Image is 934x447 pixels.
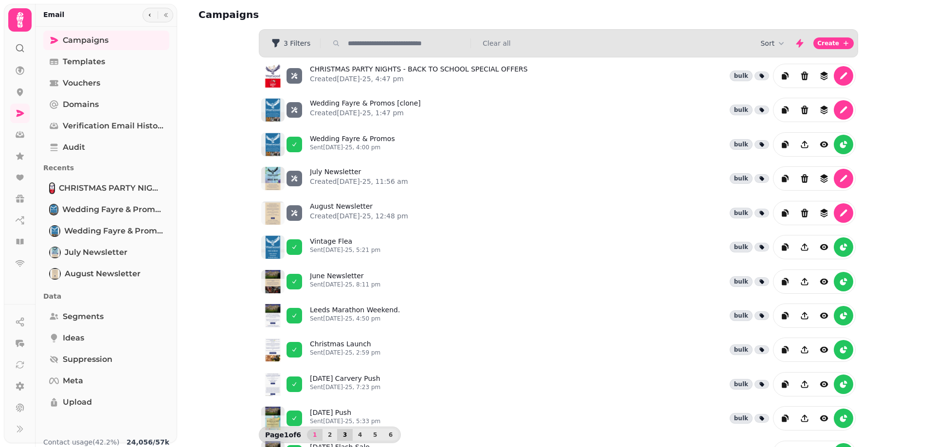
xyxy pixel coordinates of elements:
span: August Newsletter [65,268,141,280]
a: Meta [43,371,169,391]
button: 3 Filters [263,36,318,51]
button: view [814,135,834,154]
div: bulk [730,139,753,150]
img: aHR0cHM6Ly9zdGFtcGVkZS1zZXJ2aWNlLXByb2QtdGVtcGxhdGUtcHJldmlld3MuczMuZXUtd2VzdC0xLmFtYXpvbmF3cy5jb... [261,373,285,396]
a: Wedding Fayre & PromosWedding Fayre & Promos [43,221,169,241]
button: duplicate [775,66,795,86]
button: 1 [307,429,323,441]
span: Templates [63,56,105,68]
button: Share campaign preview [795,237,814,257]
p: Sent [DATE]-25, 7:23 pm [310,383,380,391]
a: Segments [43,307,169,326]
span: Ideas [63,332,84,344]
button: 3 [337,429,353,441]
span: 3 Filters [284,40,310,47]
span: 1 [311,432,319,438]
p: Sent [DATE]-25, 2:59 pm [310,349,380,357]
a: CHRISTMAS PARTY NIGHTS - BACK TO SCHOOL SPECIAL OFFERSCHRISTMAS PARTY NIGHTS - BACK TO SCHOOL SPE... [43,179,169,198]
button: duplicate [775,340,795,359]
a: Christmas LaunchSent[DATE]-25, 2:59 pm [310,339,380,360]
button: view [814,409,834,428]
a: Wedding Fayre & Promos [clone]Created[DATE]-25, 1:47 pm [310,98,421,122]
nav: Pagination [307,429,398,441]
button: Share campaign preview [795,135,814,154]
img: aHR0cHM6Ly9zdGFtcGVkZS1zZXJ2aWNlLXByb2QtdGVtcGxhdGUtcHJldmlld3MuczMuZXUtd2VzdC0xLmFtYXpvbmF3cy5jb... [261,270,285,293]
button: edit [834,66,853,86]
button: duplicate [775,135,795,154]
button: revisions [814,100,834,120]
button: duplicate [775,272,795,291]
p: Sent [DATE]-25, 5:33 pm [310,417,380,425]
span: Wedding Fayre & Promos [clone] [62,204,163,215]
a: Audit [43,138,169,157]
button: duplicate [775,169,795,188]
button: edit [834,169,853,188]
p: Sent [DATE]-25, 4:00 pm [310,143,395,151]
button: duplicate [775,409,795,428]
div: bulk [730,71,753,81]
button: Delete [795,66,814,86]
span: 4 [356,432,364,438]
button: reports [834,375,853,394]
button: revisions [814,66,834,86]
a: July NewsletterJuly Newsletter [43,243,169,262]
a: Campaigns [43,31,169,50]
span: 5 [371,432,379,438]
button: Sort [760,38,786,48]
span: Campaigns [63,35,108,46]
a: Suppression [43,350,169,369]
a: August NewsletterAugust Newsletter [43,264,169,284]
img: July Newsletter [50,248,60,257]
p: Contact usage (42.2%) [43,437,120,447]
span: Suppression [63,354,112,365]
button: reports [834,237,853,257]
button: revisions [814,169,834,188]
div: bulk [730,276,753,287]
button: Delete [795,169,814,188]
button: duplicate [775,375,795,394]
a: Vintage FleaSent[DATE]-25, 5:21 pm [310,236,380,258]
span: Wedding Fayre & Promos [64,225,163,237]
button: Clear all [483,38,510,48]
span: CHRISTMAS PARTY NIGHTS - BACK TO SCHOOL SPECIAL OFFERS [59,182,163,194]
div: bulk [730,242,753,252]
span: Upload [63,396,92,408]
div: bulk [730,413,753,424]
button: reports [834,272,853,291]
b: 24,056 / 57k [126,438,169,446]
button: 2 [322,429,338,441]
button: Delete [795,203,814,223]
button: reports [834,340,853,359]
a: Ideas [43,328,169,348]
a: Domains [43,95,169,114]
a: Leeds Marathon Weekend.Sent[DATE]-25, 4:50 pm [310,305,400,326]
span: Domains [63,99,99,110]
div: bulk [730,105,753,115]
button: reports [834,409,853,428]
p: Created [DATE]-25, 1:47 pm [310,108,421,118]
div: bulk [730,344,753,355]
button: 6 [383,429,398,441]
button: Share campaign preview [795,340,814,359]
a: CHRISTMAS PARTY NIGHTS - BACK TO SCHOOL SPECIAL OFFERSCreated[DATE]-25, 4:47 pm [310,64,528,88]
a: August NewsletterCreated[DATE]-25, 12:48 pm [310,201,408,225]
h2: Campaigns [198,8,385,21]
img: aHR0cHM6Ly9zdGFtcGVkZS1zZXJ2aWNlLXByb2QtdGVtcGxhdGUtcHJldmlld3MuczMuZXUtd2VzdC0xLmFtYXpvbmF3cy5jb... [261,304,285,327]
a: Vouchers [43,73,169,93]
button: Share campaign preview [795,306,814,325]
img: aHR0cHM6Ly9zdGFtcGVkZS1zZXJ2aWNlLXByb2QtdGVtcGxhdGUtcHJldmlld3MuczMuZXUtd2VzdC0xLmFtYXpvbmF3cy5jb... [261,407,285,430]
a: July NewsletterCreated[DATE]-25, 11:56 am [310,167,408,190]
img: aHR0cHM6Ly9zdGFtcGVkZS1zZXJ2aWNlLXByb2QtdGVtcGxhdGUtcHJldmlld3MuczMuZXUtd2VzdC0xLmFtYXpvbmF3cy5jb... [261,201,285,225]
button: Share campaign preview [795,375,814,394]
button: 5 [367,429,383,441]
p: Created [DATE]-25, 12:48 pm [310,211,408,221]
p: Sent [DATE]-25, 4:50 pm [310,315,400,322]
p: Recents [43,159,169,177]
p: Sent [DATE]-25, 5:21 pm [310,246,380,254]
a: Wedding Fayre & Promos [clone]Wedding Fayre & Promos [clone] [43,200,169,219]
p: Data [43,287,169,305]
span: Segments [63,311,104,322]
button: reports [834,306,853,325]
span: 2 [326,432,334,438]
span: Vouchers [63,77,100,89]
